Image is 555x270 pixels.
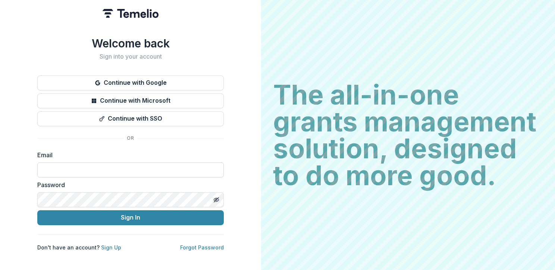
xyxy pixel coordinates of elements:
button: Toggle password visibility [210,194,222,206]
h1: Welcome back [37,37,224,50]
a: Sign Up [101,244,121,251]
button: Continue with Microsoft [37,93,224,108]
p: Don't have an account? [37,243,121,251]
button: Sign In [37,210,224,225]
button: Continue with Google [37,75,224,90]
img: Temelio [103,9,159,18]
label: Password [37,180,219,189]
label: Email [37,150,219,159]
a: Forgot Password [180,244,224,251]
button: Continue with SSO [37,111,224,126]
h2: Sign into your account [37,53,224,60]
